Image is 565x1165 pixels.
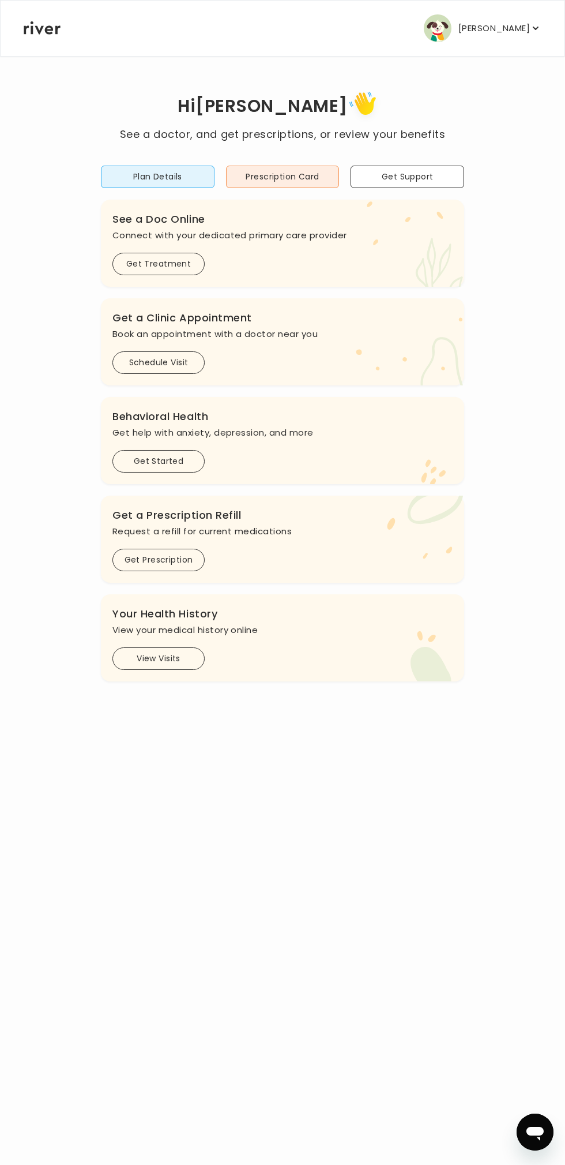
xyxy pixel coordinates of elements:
iframe: Button to launch messaging window [517,1114,553,1151]
p: Connect with your dedicated primary care provider [112,227,453,244]
button: Get Started [112,450,205,473]
button: Get Prescription [112,549,205,571]
button: user avatar[PERSON_NAME] [424,14,541,42]
img: user avatar [424,14,451,42]
button: Plan Details [101,166,214,188]
h1: Hi [PERSON_NAME] [120,88,445,126]
button: View Visits [112,647,205,670]
p: Request a refill for current medications [112,523,453,540]
h3: Behavioral Health [112,409,453,425]
h3: Your Health History [112,606,453,622]
p: Get help with anxiety, depression, and more [112,425,453,441]
h3: Get a Clinic Appointment [112,310,453,326]
button: Prescription Card [226,166,340,188]
p: Book an appointment with a doctor near you [112,326,453,342]
button: Get Treatment [112,253,205,275]
button: Get Support [351,166,464,188]
p: [PERSON_NAME] [458,20,530,36]
p: See a doctor, and get prescriptions, or review your benefits [120,126,445,143]
p: View your medical history online [112,622,453,638]
h3: See a Doc Online [112,211,453,227]
h3: Get a Prescription Refill [112,507,453,523]
button: Schedule Visit [112,351,205,374]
